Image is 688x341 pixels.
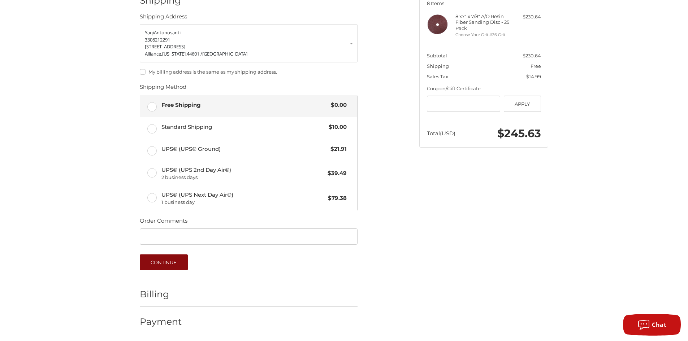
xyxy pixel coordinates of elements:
[504,96,541,112] button: Apply
[202,51,247,57] span: [GEOGRAPHIC_DATA]
[427,63,449,69] span: Shipping
[427,74,448,79] span: Sales Tax
[325,123,347,131] span: $10.00
[327,101,347,109] span: $0.00
[623,314,681,336] button: Chat
[427,130,455,137] span: Total (USD)
[187,51,202,57] span: 44601 /
[427,96,501,112] input: Gift Certificate or Coupon Code
[324,194,347,202] span: $79.38
[161,191,325,206] span: UPS® (UPS Next Day Air®)
[427,53,447,58] span: Subtotal
[512,13,541,21] div: $230.64
[140,69,358,75] label: My billing address is the same as my shipping address.
[145,43,185,50] span: [STREET_ADDRESS]
[324,169,347,178] span: $39.49
[427,85,541,92] div: Coupon/Gift Certificate
[140,24,358,62] a: Enter or select a different address
[523,53,541,58] span: $230.64
[161,101,328,109] span: Free Shipping
[145,51,162,57] span: Alliance,
[140,289,182,300] h2: Billing
[162,51,187,57] span: [US_STATE],
[531,63,541,69] span: Free
[140,217,187,228] legend: Order Comments
[140,83,186,95] legend: Shipping Method
[161,166,324,181] span: UPS® (UPS 2nd Day Air®)
[140,316,182,327] h2: Payment
[327,145,347,153] span: $21.91
[145,36,170,43] span: 3308212291
[161,145,327,153] span: UPS® (UPS® Ground)
[161,199,325,206] span: 1 business day
[497,127,541,140] span: $245.63
[140,254,188,270] button: Continue
[526,74,541,79] span: $14.99
[161,123,325,131] span: Standard Shipping
[145,29,154,36] span: Yaqi
[455,32,511,38] li: Choose Your Grit #36 Grit
[161,174,324,181] span: 2 business days
[455,13,511,31] h4: 8 x 7" x 7/8" A/O Resin Fiber Sanding Disc - 25 Pack
[652,321,666,329] span: Chat
[427,0,541,6] h3: 8 Items
[154,29,181,36] span: Antonosanti
[140,13,187,24] legend: Shipping Address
